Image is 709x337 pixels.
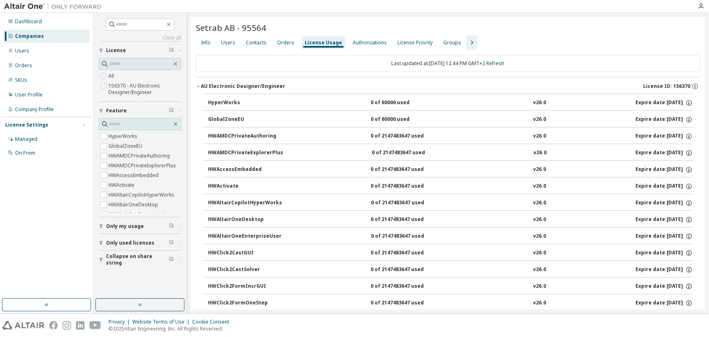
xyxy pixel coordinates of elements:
span: Only used licenses [106,240,154,246]
div: Users [15,48,29,54]
span: Feature [106,107,127,114]
div: Users [221,39,235,46]
button: HWAccessEmbedded0 of 2147483647 usedv26.0Expire date:[DATE] [208,161,693,179]
span: License ID: 156370 [643,83,690,90]
img: Altair One [4,2,106,11]
div: v26.0 [533,99,546,107]
span: Clear filter [169,240,174,246]
div: v26.0 [533,283,546,290]
div: HWAMDCPrivateExplorerPlus [208,149,283,157]
span: Collapse on share string [106,253,169,266]
div: v26.0 [533,266,546,274]
div: Authorizations [353,39,387,46]
label: HWAccessEmbedded [108,171,160,180]
div: v26.0 [533,166,546,173]
button: Only my usage [99,217,181,235]
div: Last updated at: [DATE] 12:44 PM GMT+2 [196,55,700,72]
div: v26.0 [533,233,546,240]
label: HWAltairCopilotHyperWorks [108,190,176,200]
div: v26.0 [533,216,546,223]
div: v26.0 [533,300,546,307]
div: AU Electronic Designer/Engineer [201,83,285,90]
span: Clear filter [169,47,174,54]
div: HWAccessEmbedded [208,166,281,173]
label: HWAMDCPrivateExplorerPlus [108,161,178,171]
div: HWActivate [208,183,281,190]
div: v26.0 [533,116,546,123]
div: Expire date: [DATE] [635,249,693,257]
span: Clear filter [169,107,174,114]
div: Expire date: [DATE] [635,116,693,123]
button: HWClick2CastGUI0 of 2147483647 usedv26.0Expire date:[DATE] [208,244,693,262]
div: HWClick2CastSolver [208,266,281,274]
button: Collapse on share string [99,251,181,269]
div: v26.0 [533,199,546,207]
div: 0 of 2147483647 used [371,233,444,240]
label: GlobalZoneEU [108,141,144,151]
button: AU Electronic Designer/EngineerLicense ID: 156370 [196,77,700,95]
div: 0 of 60000 used [371,99,444,107]
div: HWClick2FormOneStep [208,300,281,307]
div: HWAltairOneDesktop [208,216,281,223]
div: 0 of 2147483647 used [371,283,444,290]
div: Website Terms of Use [132,319,192,325]
a: Refresh [487,60,505,67]
div: HWAltairOneEnterpriseUser [208,233,282,240]
button: HWAltairOneDesktop0 of 2147483647 usedv26.0Expire date:[DATE] [208,211,693,229]
button: Only used licenses [99,234,181,252]
div: 0 of 2147483647 used [371,133,444,140]
label: HWAMDCPrivateAuthoring [108,151,171,161]
div: Cookie Consent [192,319,234,325]
a: Clear all [99,35,181,41]
label: HWAltairOneEnterpriseUser [108,210,175,219]
label: 156370 - AU Electronic Designer/Engineer [108,81,181,97]
button: HWClick2FormOneStep0 of 2147483647 usedv26.0Expire date:[DATE] [208,294,693,312]
div: 0 of 2147483647 used [371,199,444,207]
div: HWClick2CastGUI [208,249,281,257]
span: License [106,47,126,54]
button: GlobalZoneEU0 of 60000 usedv26.0Expire date:[DATE] [208,111,693,129]
div: v26.0 [533,133,546,140]
div: v26.0 [533,249,546,257]
div: Orders [277,39,294,46]
div: Orders [15,62,32,69]
div: 0 of 2147483647 used [371,266,444,274]
label: All [108,71,116,81]
div: HWAltairCopilotHyperWorks [208,199,282,207]
div: Expire date: [DATE] [635,300,693,307]
div: 0 of 2147483647 used [372,149,445,157]
div: Expire date: [DATE] [635,199,693,207]
div: On Prem [15,150,35,156]
div: v26.0 [533,183,546,190]
img: altair_logo.svg [2,321,44,330]
div: User Profile [15,92,43,98]
button: HWClick2CastSolver0 of 2147483647 usedv26.0Expire date:[DATE] [208,261,693,279]
div: Expire date: [DATE] [635,216,693,223]
div: License Settings [5,122,48,128]
div: Expire date: [DATE] [635,133,693,140]
div: Companies [15,33,44,39]
button: HWClick2FormIncrGUI0 of 2147483647 usedv26.0Expire date:[DATE] [208,278,693,295]
img: youtube.svg [89,321,101,330]
button: HyperWorks0 of 60000 usedv26.0Expire date:[DATE] [208,94,693,112]
div: 0 of 2147483647 used [371,166,444,173]
div: Managed [15,136,37,142]
div: v26.0 [534,149,547,157]
div: License Priority [397,39,433,46]
div: Info [201,39,210,46]
button: HWAltairCopilotHyperWorks0 of 2147483647 usedv26.0Expire date:[DATE] [208,194,693,212]
button: HWActivate0 of 2147483647 usedv26.0Expire date:[DATE] [208,177,693,195]
div: Groups [443,39,461,46]
button: License [99,42,181,59]
label: HyperWorks [108,131,139,141]
button: HWAltairOneEnterpriseUser0 of 2147483647 usedv26.0Expire date:[DATE] [208,228,693,245]
div: SKUs [15,77,27,83]
div: HWClick2FormIncrGUI [208,283,281,290]
span: Only my usage [106,223,144,230]
div: Expire date: [DATE] [635,99,693,107]
p: © 2025 Altair Engineering, Inc. All Rights Reserved. [108,325,234,332]
div: 0 of 2147483647 used [371,300,444,307]
div: Privacy [108,319,132,325]
img: facebook.svg [49,321,58,330]
span: Clear filter [169,256,174,263]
